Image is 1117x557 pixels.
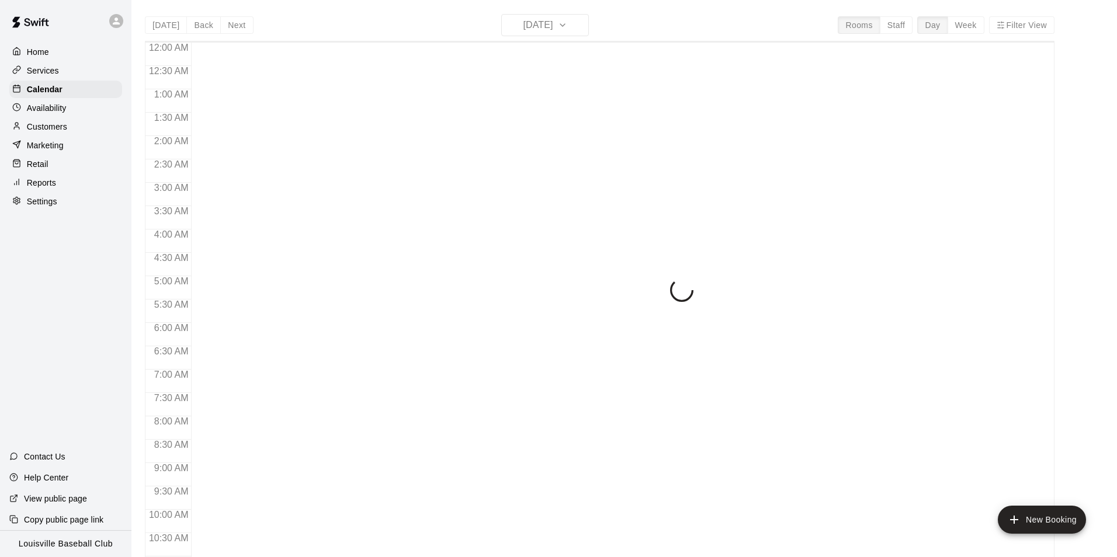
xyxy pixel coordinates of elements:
[9,81,122,98] a: Calendar
[24,493,87,504] p: View public page
[146,533,192,543] span: 10:30 AM
[27,102,67,114] p: Availability
[9,155,122,173] a: Retail
[151,159,192,169] span: 2:30 AM
[151,300,192,309] span: 5:30 AM
[27,65,59,76] p: Services
[9,118,122,135] a: Customers
[9,62,122,79] a: Services
[24,451,65,462] p: Contact Us
[151,206,192,216] span: 3:30 AM
[151,416,192,426] span: 8:00 AM
[151,113,192,123] span: 1:30 AM
[151,463,192,473] span: 9:00 AM
[27,121,67,133] p: Customers
[151,370,192,380] span: 7:00 AM
[24,514,103,525] p: Copy public page link
[27,158,48,170] p: Retail
[146,510,192,520] span: 10:00 AM
[151,136,192,146] span: 2:00 AM
[151,440,192,450] span: 8:30 AM
[151,393,192,403] span: 7:30 AM
[151,486,192,496] span: 9:30 AM
[151,323,192,333] span: 6:00 AM
[9,137,122,154] a: Marketing
[998,506,1086,534] button: add
[9,174,122,192] a: Reports
[9,99,122,117] a: Availability
[146,66,192,76] span: 12:30 AM
[24,472,68,483] p: Help Center
[27,196,57,207] p: Settings
[9,193,122,210] a: Settings
[151,89,192,99] span: 1:00 AM
[151,346,192,356] span: 6:30 AM
[27,83,63,95] p: Calendar
[27,46,49,58] p: Home
[151,183,192,193] span: 3:00 AM
[27,140,64,151] p: Marketing
[9,43,122,61] a: Home
[27,177,56,189] p: Reports
[151,229,192,239] span: 4:00 AM
[151,253,192,263] span: 4:30 AM
[146,43,192,53] span: 12:00 AM
[151,276,192,286] span: 5:00 AM
[19,538,113,550] p: Louisville Baseball Club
